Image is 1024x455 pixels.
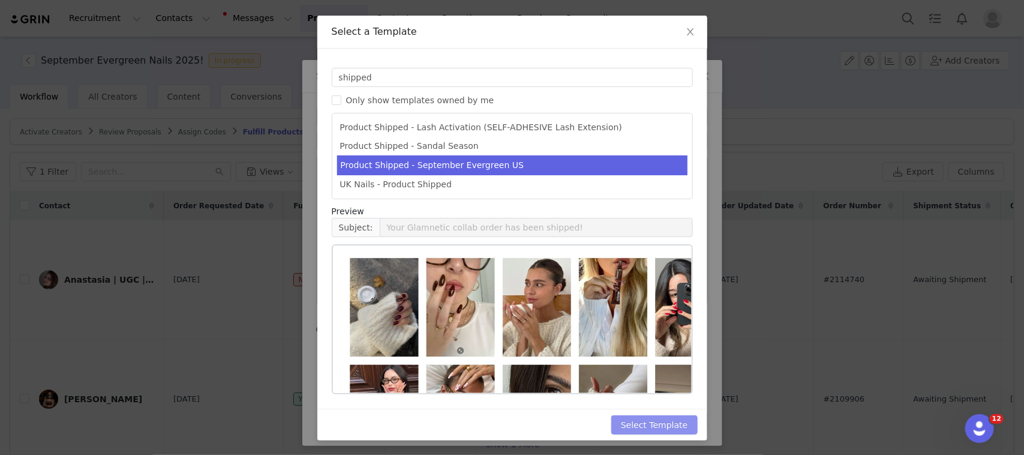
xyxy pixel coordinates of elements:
[332,218,380,237] span: Subject:
[990,414,1004,424] span: 12
[341,95,499,105] span: Only show templates owned by me
[337,175,687,194] li: UK Nails - Product Shipped
[332,68,693,87] input: Search templates ...
[332,25,693,38] div: Select a Template
[337,118,687,137] li: Product Shipped - Lash Activation (SELF-ADHESIVE Lash Extension)
[10,5,349,256] p: Don’t hesitate to reach out with any questions!
[337,155,687,175] li: Product Shipped - September Evergreen US
[686,27,695,37] i: icon: close
[611,415,698,435] button: Select Template
[337,137,687,155] li: Product Shipped - Sandal Season
[965,414,994,443] iframe: Intercom live chat
[674,16,707,49] button: Close
[333,246,692,393] iframe: Rich Text Area
[332,205,365,218] span: Preview
[10,10,379,23] body: Rich Text Area. Press ALT-0 for help.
